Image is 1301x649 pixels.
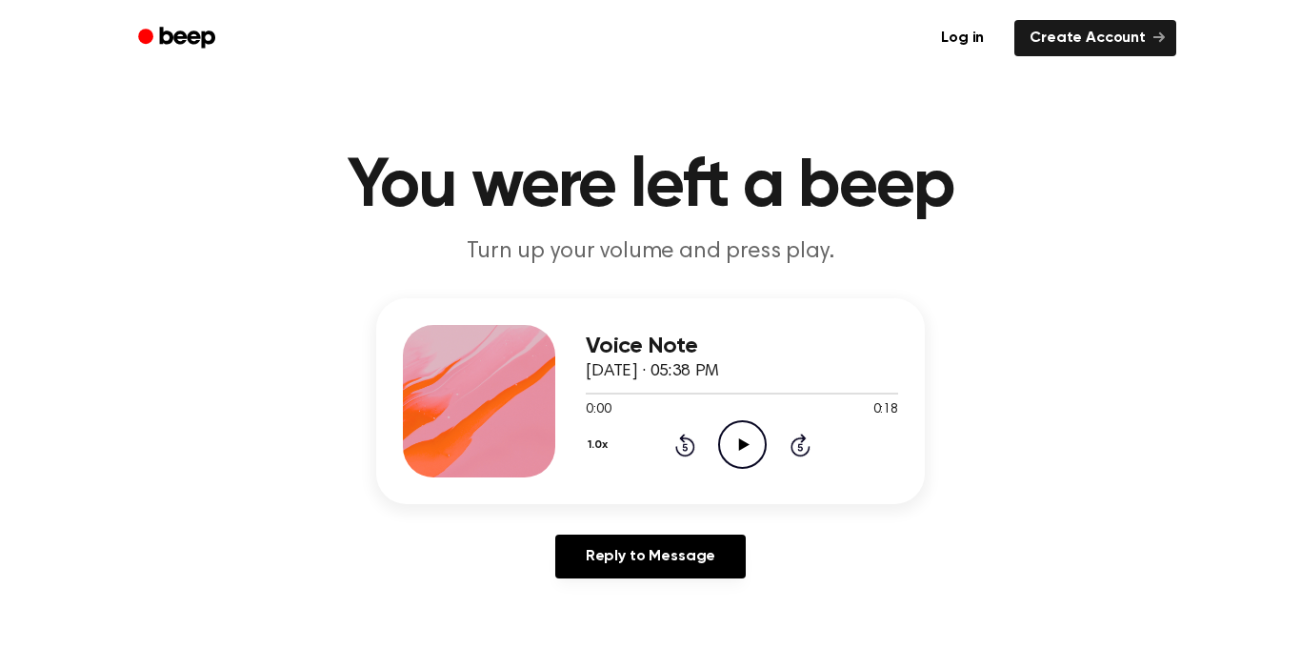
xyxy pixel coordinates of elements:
a: Beep [125,20,232,57]
p: Turn up your volume and press play. [285,236,1016,268]
span: 0:00 [586,400,610,420]
a: Log in [922,16,1003,60]
span: [DATE] · 05:38 PM [586,363,719,380]
span: 0:18 [873,400,898,420]
button: 1.0x [586,429,614,461]
h3: Voice Note [586,334,898,359]
h1: You were left a beep [163,152,1138,221]
a: Reply to Message [555,535,746,578]
a: Create Account [1014,20,1176,56]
